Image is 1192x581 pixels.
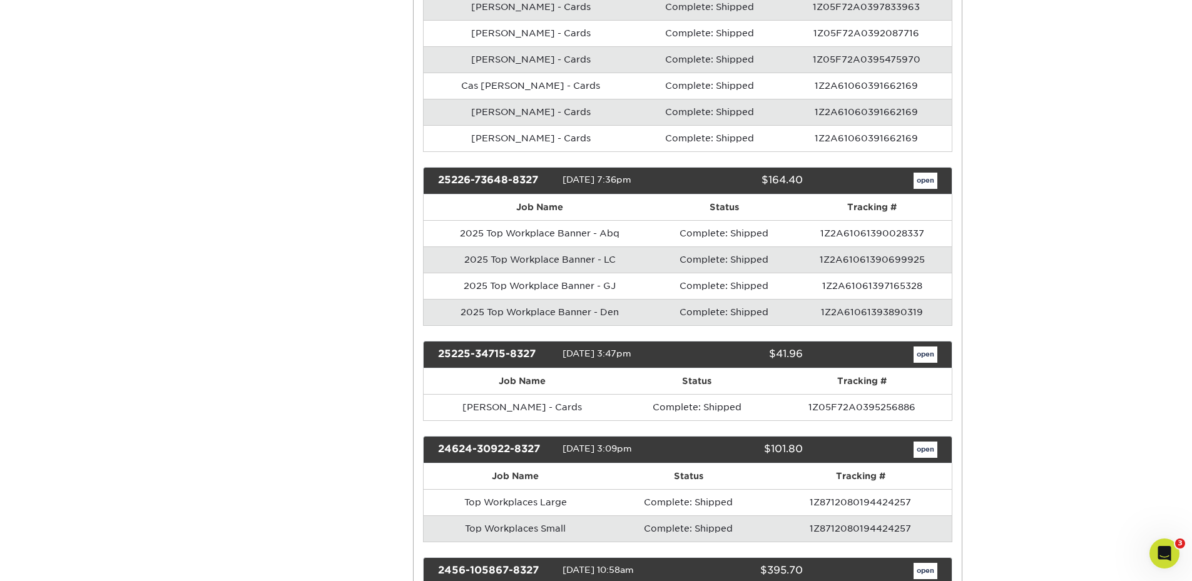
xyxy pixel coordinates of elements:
[1149,538,1179,568] iframe: Intercom live chat
[424,368,621,394] th: Job Name
[563,565,634,575] span: [DATE] 10:58am
[429,173,563,189] div: 25226-73648-8327
[563,348,631,358] span: [DATE] 3:47pm
[782,73,952,99] td: 1Z2A61060391662169
[608,515,770,542] td: Complete: Shipped
[914,346,937,363] a: open
[424,394,621,420] td: [PERSON_NAME] - Cards
[656,246,793,273] td: Complete: Shipped
[656,195,793,220] th: Status
[424,125,638,151] td: [PERSON_NAME] - Cards
[608,489,770,515] td: Complete: Shipped
[429,346,563,363] div: 25225-34715-8327
[424,463,608,489] th: Job Name
[770,489,952,515] td: 1Z8712080194424257
[424,73,638,99] td: Cas [PERSON_NAME] - Cards
[793,273,952,299] td: 1Z2A61061397165328
[424,220,656,246] td: 2025 Top Workplace Banner - Abq
[914,173,937,189] a: open
[424,489,608,515] td: Top Workplaces Large
[1175,538,1185,548] span: 3
[678,442,812,458] div: $101.80
[621,394,773,420] td: Complete: Shipped
[793,220,952,246] td: 1Z2A61061390028337
[782,20,952,46] td: 1Z05F72A0392087716
[793,195,952,220] th: Tracking #
[563,443,632,453] span: [DATE] 3:09pm
[773,368,952,394] th: Tracking #
[424,195,656,220] th: Job Name
[793,246,952,273] td: 1Z2A61061390699925
[793,299,952,325] td: 1Z2A61061393890319
[678,173,812,189] div: $164.40
[638,20,781,46] td: Complete: Shipped
[638,73,781,99] td: Complete: Shipped
[424,246,656,273] td: 2025 Top Workplace Banner - LC
[638,46,781,73] td: Complete: Shipped
[678,346,812,363] div: $41.96
[638,125,781,151] td: Complete: Shipped
[621,368,773,394] th: Status
[656,273,793,299] td: Complete: Shipped
[656,220,793,246] td: Complete: Shipped
[424,99,638,125] td: [PERSON_NAME] - Cards
[429,442,563,458] div: 24624-30922-8327
[770,515,952,542] td: 1Z8712080194424257
[773,394,952,420] td: 1Z05F72A0395256886
[424,515,608,542] td: Top Workplaces Small
[429,563,563,579] div: 2456-105867-8327
[914,563,937,579] a: open
[638,99,781,125] td: Complete: Shipped
[424,20,638,46] td: [PERSON_NAME] - Cards
[424,273,656,299] td: 2025 Top Workplace Banner - GJ
[608,463,770,489] th: Status
[678,563,812,579] div: $395.70
[770,463,952,489] th: Tracking #
[563,174,631,184] span: [DATE] 7:36pm
[782,99,952,125] td: 1Z2A61060391662169
[424,299,656,325] td: 2025 Top Workplace Banner - Den
[782,125,952,151] td: 1Z2A61060391662169
[914,442,937,458] a: open
[424,46,638,73] td: [PERSON_NAME] - Cards
[656,299,793,325] td: Complete: Shipped
[782,46,952,73] td: 1Z05F72A0395475970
